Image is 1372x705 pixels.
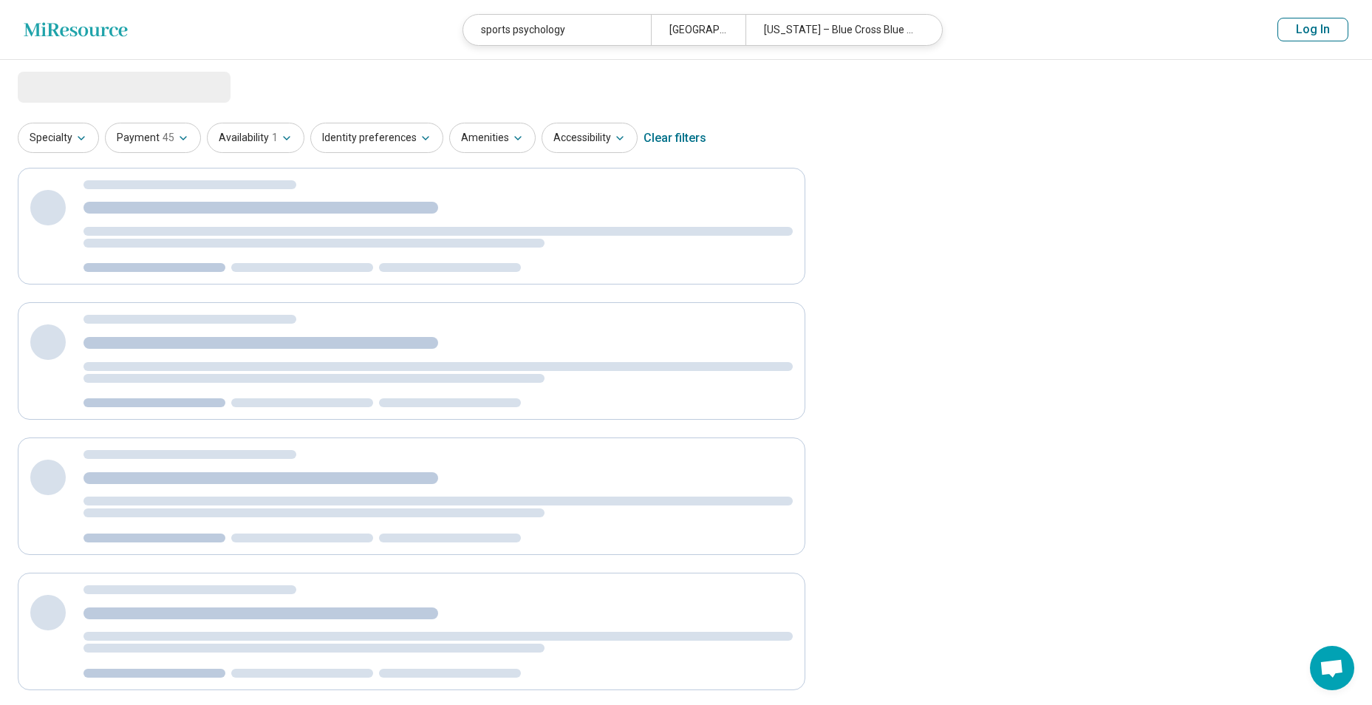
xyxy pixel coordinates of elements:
[644,120,706,156] div: Clear filters
[105,123,201,153] button: Payment45
[1277,18,1348,41] button: Log In
[463,15,651,45] div: sports psychology
[18,72,142,101] span: Loading...
[272,130,278,146] span: 1
[310,123,443,153] button: Identity preferences
[542,123,638,153] button: Accessibility
[207,123,304,153] button: Availability1
[18,123,99,153] button: Specialty
[163,130,174,146] span: 45
[651,15,745,45] div: [GEOGRAPHIC_DATA], [GEOGRAPHIC_DATA]
[1310,646,1354,690] div: Open chat
[745,15,933,45] div: [US_STATE] – Blue Cross Blue Shield
[449,123,536,153] button: Amenities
